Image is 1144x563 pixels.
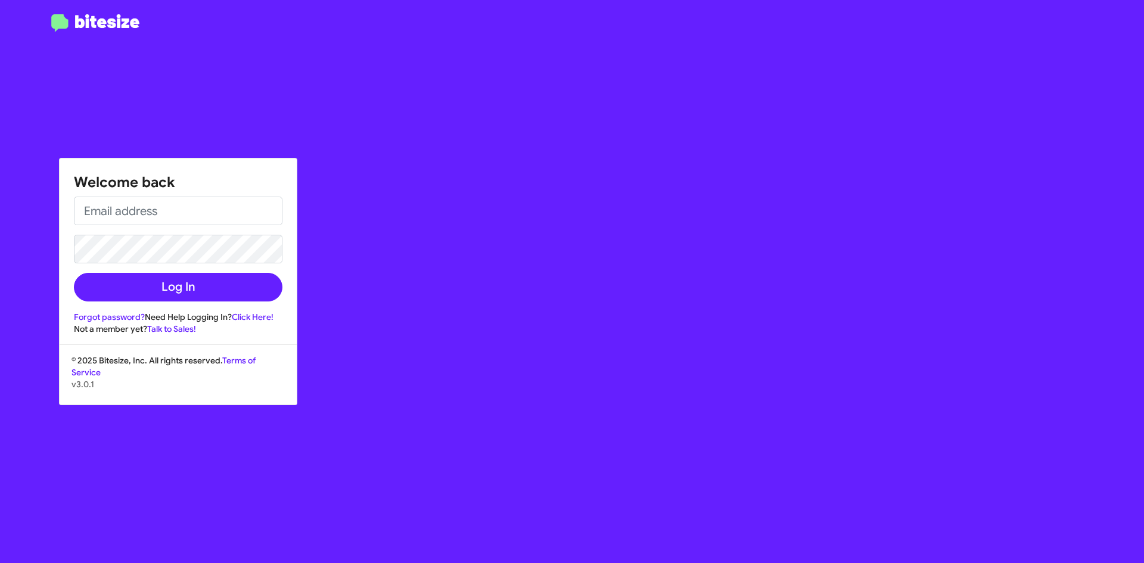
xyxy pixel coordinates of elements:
div: Need Help Logging In? [74,311,282,323]
div: © 2025 Bitesize, Inc. All rights reserved. [60,354,297,405]
a: Forgot password? [74,312,145,322]
h1: Welcome back [74,173,282,192]
input: Email address [74,197,282,225]
p: v3.0.1 [71,378,285,390]
div: Not a member yet? [74,323,282,335]
button: Log In [74,273,282,301]
a: Click Here! [232,312,273,322]
a: Talk to Sales! [147,324,196,334]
